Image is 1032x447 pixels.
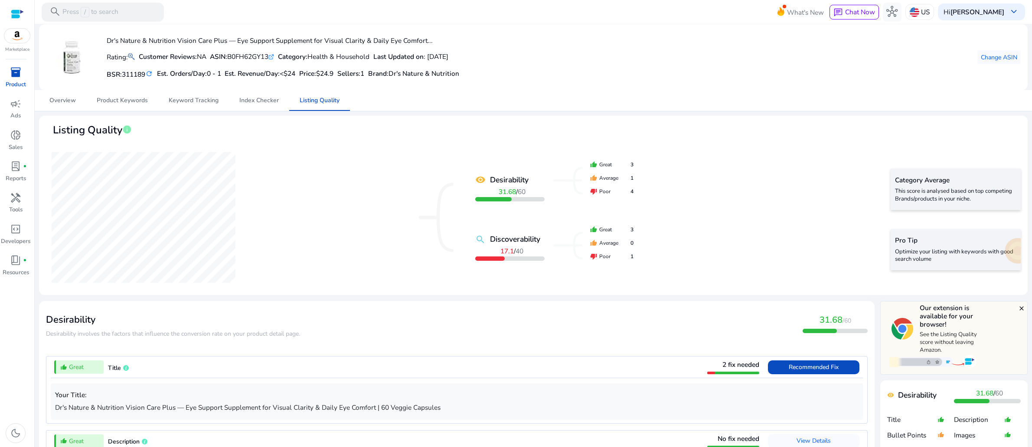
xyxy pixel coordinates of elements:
[630,161,634,168] span: 3
[97,97,148,104] span: Product Keywords
[107,51,135,62] p: Rating:
[718,434,759,443] span: No fix needed
[207,69,221,78] span: 0 - 1
[895,236,1016,244] h5: Pro Tip
[590,188,634,195] div: Poor
[299,70,333,78] h5: Price:
[518,187,526,196] span: 60
[69,363,84,372] span: Great
[954,431,1004,440] p: Images
[590,175,597,181] mat-icon: thumb_up
[475,175,486,185] mat-icon: remove_red_eye
[49,97,76,104] span: Overview
[373,52,424,61] b: Last Updated on
[954,415,1004,424] p: Description
[921,4,930,19] p: US
[920,304,978,329] h5: Our extension is available for your browser!
[10,67,21,78] span: inventory_2
[360,69,364,78] span: 1
[139,52,206,62] div: NA
[590,253,597,260] mat-icon: thumb_down
[830,5,879,19] button: chatChat Now
[499,187,526,196] span: /
[590,226,634,233] div: Great
[500,246,523,256] span: /
[316,69,333,78] span: $24.9
[49,6,61,17] span: search
[590,174,634,182] div: Average
[46,314,300,325] h3: Desirability
[937,412,944,428] mat-icon: thumb_up_alt
[46,330,300,338] span: Desirability involves the factors that influence the conversion rate on your product detail page.
[590,161,634,168] div: Great
[23,259,27,262] span: fiber_manual_record
[787,5,824,20] span: What's New
[9,206,23,214] p: Tools
[895,176,1016,184] h5: Category Average
[976,389,1003,398] span: /
[887,392,894,398] mat-icon: remove_red_eye
[389,69,459,78] span: Dr's Nature & Nutrition
[55,391,859,399] h5: Your Title:
[895,188,1016,203] p: This score is analysed based on top competing Brands/products in your niche.
[516,246,523,256] span: 40
[239,97,279,104] span: Index Checker
[10,161,21,172] span: lab_profile
[976,389,993,398] b: 31.68
[107,68,153,78] h5: BSR:
[210,52,227,61] b: ASIN:
[280,69,295,78] span: <$24
[898,389,937,401] b: Desirability
[4,29,30,43] img: amazon.svg
[1018,305,1025,312] mat-icon: close
[892,318,913,340] img: chrome-logo.svg
[887,431,937,440] p: Bullet Points
[368,70,459,78] h5: :
[55,402,859,412] p: Dr's Nature & Nutrition Vision Care Plus — Eye Support Supplement for Visual Clarity & Daily Eye ...
[62,7,118,17] p: Press to search
[9,143,23,152] p: Sales
[368,69,387,78] span: Brand
[630,226,634,233] span: 3
[10,112,21,120] p: Ads
[768,360,859,374] button: Recommended Fix
[920,331,978,354] p: See the Listing Quality score without leaving Amazon.
[122,70,145,79] span: 311189
[1008,6,1019,17] span: keyboard_arrow_down
[490,233,540,245] b: Discoverability
[833,8,843,17] span: chat
[590,188,597,195] mat-icon: thumb_down
[23,165,27,168] span: fiber_manual_record
[10,428,21,439] span: dark_mode
[56,41,88,74] img: 4177ud3iVrL._AC_US40_.jpg
[10,98,21,110] span: campaign
[797,437,831,445] span: View Details
[60,437,67,444] mat-icon: thumb_up_alt
[278,52,307,61] b: Category:
[6,175,26,183] p: Reports
[145,69,153,78] mat-icon: refresh
[1004,428,1011,443] mat-icon: thumb_up_alt
[910,7,919,17] img: us.svg
[845,7,875,16] span: Chat Now
[950,7,1004,16] b: [PERSON_NAME]
[886,6,898,17] span: hub
[122,125,132,134] span: info
[475,234,486,245] mat-icon: search
[337,70,364,78] h5: Sellers:
[977,50,1021,64] button: Change ASIN
[81,7,89,17] span: /
[10,223,21,235] span: code_blocks
[107,37,459,45] h4: Dr's Nature & Nutrition Vision Care Plus — Eye Support Supplement for Visual Clarity & Daily Eye ...
[630,174,634,182] span: 1
[169,97,219,104] span: Keyword Tracking
[630,239,634,247] span: 0
[3,269,29,277] p: Resources
[630,253,634,260] span: 1
[53,123,122,138] span: Listing Quality
[937,428,944,443] mat-icon: thumb_up_alt
[1,237,30,246] p: Developers
[590,240,597,246] mat-icon: thumb_up
[108,364,121,372] span: Title
[69,437,84,446] span: Great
